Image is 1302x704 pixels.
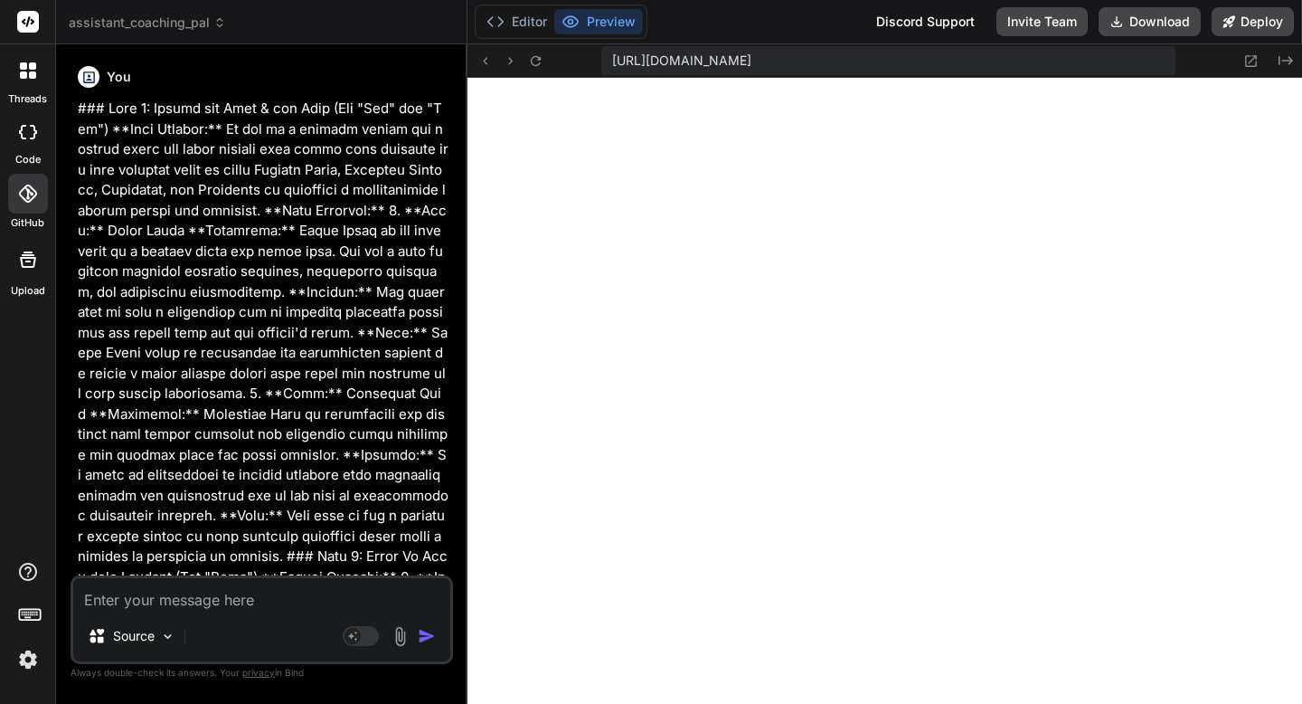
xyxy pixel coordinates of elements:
[160,629,175,644] img: Pick Models
[1099,7,1201,36] button: Download
[996,7,1088,36] button: Invite Team
[865,7,986,36] div: Discord Support
[11,283,45,299] label: Upload
[11,215,44,231] label: GitHub
[479,9,554,34] button: Editor
[69,14,226,32] span: assistant_coaching_pal
[1212,7,1294,36] button: Deploy
[612,52,751,70] span: [URL][DOMAIN_NAME]
[113,627,155,645] p: Source
[390,626,410,647] img: attachment
[71,664,453,681] p: Always double-check its answers. Your in Bind
[554,9,643,34] button: Preview
[15,152,41,167] label: code
[467,78,1302,704] iframe: Preview
[8,91,47,107] label: threads
[13,644,43,675] img: settings
[242,667,275,678] span: privacy
[107,68,131,86] h6: You
[418,627,436,645] img: icon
